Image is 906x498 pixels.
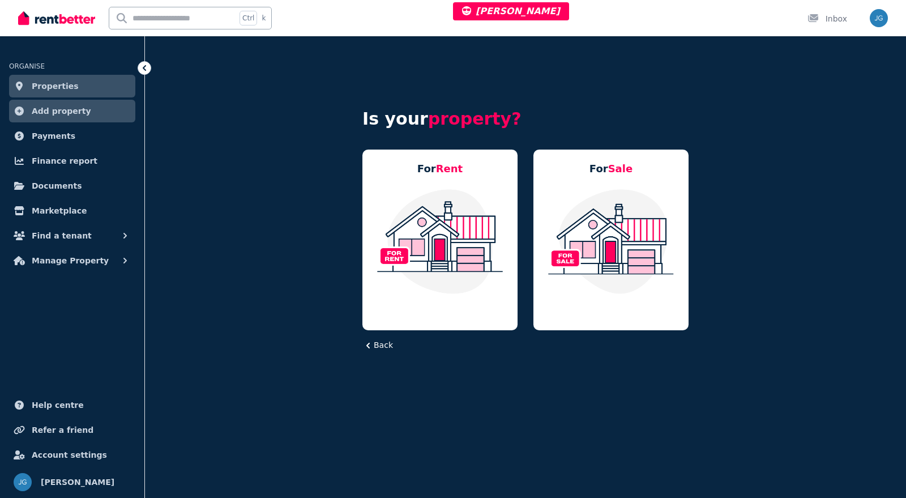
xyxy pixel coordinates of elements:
span: Sale [608,163,633,174]
button: Back [362,339,393,351]
a: Finance report [9,150,135,172]
a: Refer a friend [9,419,135,441]
span: property? [428,109,522,129]
span: [PERSON_NAME] [41,475,114,489]
span: Find a tenant [32,229,92,242]
span: Payments [32,129,75,143]
span: Help centre [32,398,84,412]
span: Finance report [32,154,97,168]
h5: For [417,161,463,177]
span: Manage Property [32,254,109,267]
span: Marketplace [32,204,87,218]
span: [PERSON_NAME] [462,6,560,16]
span: Rent [436,163,463,174]
button: Find a tenant [9,224,135,247]
img: Residential Property For Sale [545,188,677,295]
span: Ctrl [240,11,257,25]
a: Payments [9,125,135,147]
img: RentBetter [18,10,95,27]
span: Add property [32,104,91,118]
span: Properties [32,79,79,93]
a: Account settings [9,444,135,466]
a: Marketplace [9,199,135,222]
img: Jeremy Goldschmidt [870,9,888,27]
a: Help centre [9,394,135,416]
img: Jeremy Goldschmidt [14,473,32,491]
h4: Is your [362,109,689,129]
a: Add property [9,100,135,122]
span: Refer a friend [32,423,93,437]
span: ORGANISE [9,62,45,70]
span: Account settings [32,448,107,462]
a: Documents [9,174,135,197]
div: Inbox [807,13,847,24]
span: k [262,14,266,23]
span: Documents [32,179,82,193]
a: Properties [9,75,135,97]
img: Residential Property For Rent [374,188,506,295]
button: Manage Property [9,249,135,272]
h5: For [589,161,633,177]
